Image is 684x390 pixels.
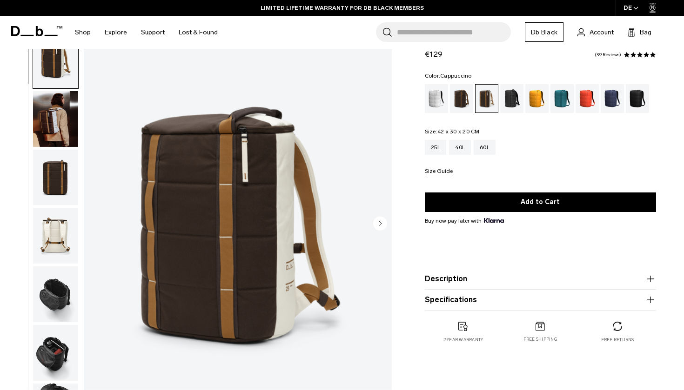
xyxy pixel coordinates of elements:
a: White Out [425,84,448,113]
a: 60L [474,140,496,155]
button: Size Guide [425,168,453,175]
span: Bag [640,27,651,37]
button: Roamer Duffel Pack 25L Cappuccino [33,207,79,264]
img: {"height" => 20, "alt" => "Klarna"} [484,218,504,223]
a: Cappuccino [475,84,498,113]
a: Explore [105,16,127,49]
a: Parhelion Orange [525,84,549,113]
img: Roamer Duffel Pack 25L Cappuccino [33,150,78,205]
a: Account [577,26,614,38]
a: 25L [425,140,447,155]
a: Shop [75,16,91,49]
button: Roamer Duffel Pack 25L Cappuccino [33,32,79,89]
span: Cappuccino [440,73,472,79]
span: €129 [425,50,443,59]
nav: Main Navigation [68,16,225,49]
span: 42 x 30 x 20 CM [437,128,480,135]
button: Specifications [425,294,656,305]
button: Roamer Duffel Pack 25L Cappuccino [33,91,79,147]
span: Buy now pay later with [425,217,504,225]
a: Midnight Teal [550,84,574,113]
legend: Color: [425,73,472,79]
a: Blue Hour [601,84,624,113]
button: Add to Cart [425,192,656,212]
a: Reflective Black [500,84,523,113]
button: Roamer Duffel Pack 25L Cappuccino [33,324,79,381]
a: Falu Red [576,84,599,113]
p: Free shipping [523,336,557,343]
a: Espresso [450,84,473,113]
a: LIMITED LIFETIME WARRANTY FOR DB BLACK MEMBERS [261,4,424,12]
button: Roamer Duffel Pack 25L Cappuccino [33,149,79,206]
a: Black Out [626,84,649,113]
a: Lost & Found [179,16,218,49]
button: Roamer Duffel Pack 25L Cappuccino [33,266,79,323]
a: 39 reviews [595,53,621,57]
img: Roamer Duffel Pack 25L Cappuccino [33,208,78,264]
a: Db Black [525,22,563,42]
span: Account [590,27,614,37]
img: Roamer Duffel Pack 25L Cappuccino [33,325,78,381]
button: Description [425,273,656,284]
img: Roamer Duffel Pack 25L Cappuccino [33,91,78,147]
a: 40L [449,140,471,155]
legend: Size: [425,129,480,134]
img: Roamer Duffel Pack 25L Cappuccino [33,266,78,322]
p: Free returns [601,337,634,343]
button: Bag [628,26,651,38]
img: Roamer Duffel Pack 25L Cappuccino [33,33,78,88]
button: Next slide [373,216,387,232]
p: 2 year warranty [443,337,483,343]
a: Support [141,16,165,49]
